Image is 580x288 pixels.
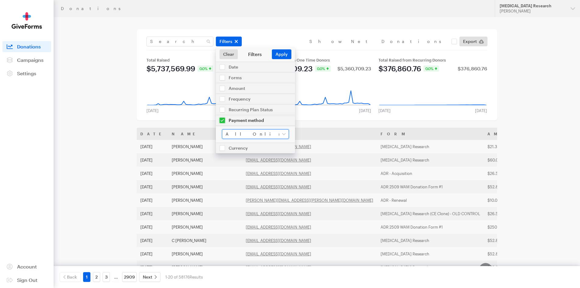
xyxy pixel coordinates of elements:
span: Donations [17,44,41,49]
td: [MEDICAL_DATA] Research [377,153,484,167]
td: [MEDICAL_DATA] Research [377,247,484,261]
td: $52.84 [484,261,533,274]
td: $26.58 [484,167,533,180]
div: Total Raised [146,58,255,62]
td: [DATE] [137,153,168,167]
div: $376,860.76 [378,65,421,72]
a: Settings [2,68,51,79]
a: [EMAIL_ADDRESS][DOMAIN_NAME] [246,225,311,229]
a: Donations [2,41,51,52]
td: [PERSON_NAME] [168,220,242,234]
td: [PERSON_NAME] [168,180,242,194]
a: Export [459,37,487,46]
span: Campaigns [17,57,44,63]
td: $60.00 [484,153,533,167]
td: [MEDICAL_DATA] Research [377,140,484,153]
td: [PERSON_NAME] [168,207,242,220]
span: Sign Out [17,277,37,283]
a: [EMAIL_ADDRESS][DOMAIN_NAME] [246,171,311,176]
button: Filters [216,37,242,46]
span: Settings [17,70,36,76]
span: Export [463,38,477,45]
td: [PERSON_NAME] [168,153,242,167]
a: 2909 [122,272,137,282]
td: $52.84 [484,247,533,261]
span: Filters [220,38,232,45]
span: Next [143,273,152,281]
a: Campaigns [2,55,51,66]
a: 2 [93,272,100,282]
img: GiveForms [12,12,42,29]
a: [EMAIL_ADDRESS][DOMAIN_NAME] [246,211,311,216]
a: [EMAIL_ADDRESS][DOMAIN_NAME] [246,158,311,162]
td: ADR 2509 WAM Donation Form #1 [377,220,484,234]
td: ADR 2509 WAM Donation Form #1 [377,180,484,194]
a: Next [139,272,160,282]
td: [MEDICAL_DATA] Research (CE Clone) - OLD CONTROL [377,207,484,220]
a: [EMAIL_ADDRESS][DOMAIN_NAME] [246,184,311,189]
div: $5,737,569.99 [146,65,195,72]
div: [PERSON_NAME] [500,9,566,14]
span: Account [17,264,37,269]
a: [EMAIL_ADDRESS][DOMAIN_NAME] [246,238,311,243]
a: Clear [220,49,238,59]
td: [DATE] [137,140,168,153]
a: 3 [103,272,110,282]
td: [PERSON_NAME] [168,194,242,207]
th: Amount [484,128,533,140]
td: $10.00 [484,194,533,207]
span: Results [190,275,203,279]
div: 0.0% [198,66,213,72]
td: [DATE] [137,207,168,220]
td: [MEDICAL_DATA] Research [377,234,484,247]
td: [DATE] [137,220,168,234]
div: [DATE] [471,108,491,113]
th: Email [242,128,377,140]
div: [MEDICAL_DATA] Research [500,3,566,9]
td: [PERSON_NAME] [168,167,242,180]
td: [DATE] [137,167,168,180]
td: [PERSON_NAME] [168,247,242,261]
a: Account [2,261,51,272]
div: [DATE] [143,108,162,113]
td: [DATE] [137,247,168,261]
div: Total Raised from One Time Donors [262,58,371,62]
button: Apply [272,49,291,59]
div: $5,360,709.23 [337,66,371,71]
a: Sign Out [2,275,51,286]
a: [EMAIL_ADDRESS][DOMAIN_NAME] [246,265,311,270]
td: [DATE] [137,180,168,194]
th: Name [168,128,242,140]
div: [DATE] [375,108,394,113]
td: $26.58 [484,207,533,220]
td: [MEDICAL_DATA] Research [377,261,484,274]
div: Filters [238,51,272,57]
th: Date [137,128,168,140]
td: [DATE] [137,234,168,247]
a: [PERSON_NAME][EMAIL_ADDRESS][PERSON_NAME][DOMAIN_NAME] [246,198,373,203]
th: Form [377,128,484,140]
td: C [PERSON_NAME] [168,234,242,247]
td: $21.32 [484,140,533,153]
td: [DATE] [137,194,168,207]
a: [EMAIL_ADDRESS][DOMAIN_NAME] [246,251,311,256]
div: Total Raised from Recurring Donors [378,58,487,62]
td: [PERSON_NAME] [168,140,242,153]
td: $250.00 [484,220,533,234]
td: [PERSON_NAME] [168,261,242,274]
td: $52.84 [484,234,533,247]
td: ADR - Renewal [377,194,484,207]
td: ADR - Acquisition [377,167,484,180]
div: [DATE] [355,108,375,113]
td: $52.84 [484,180,533,194]
div: $376,860.76 [458,66,487,71]
div: 0.0% [315,66,331,72]
div: 0.0% [424,66,439,72]
td: [DATE] [137,261,168,274]
input: Search Name & Email [146,37,213,46]
div: 1-20 of 58176 [165,272,203,282]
